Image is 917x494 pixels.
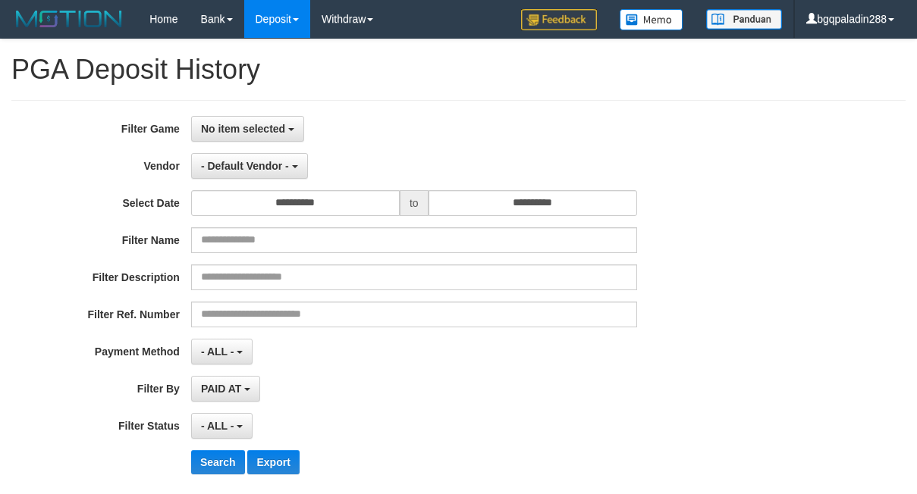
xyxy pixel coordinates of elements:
[191,339,253,364] button: - ALL -
[191,450,245,474] button: Search
[11,8,127,30] img: MOTION_logo.png
[620,9,683,30] img: Button%20Memo.svg
[706,9,782,30] img: panduan.png
[191,153,308,179] button: - Default Vendor -
[191,413,253,439] button: - ALL -
[201,383,241,395] span: PAID AT
[521,9,597,30] img: Feedback.jpg
[201,345,234,358] span: - ALL -
[201,123,285,135] span: No item selected
[11,55,906,85] h1: PGA Deposit History
[247,450,299,474] button: Export
[191,116,304,142] button: No item selected
[191,376,260,402] button: PAID AT
[201,420,234,432] span: - ALL -
[400,190,429,216] span: to
[201,160,289,172] span: - Default Vendor -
